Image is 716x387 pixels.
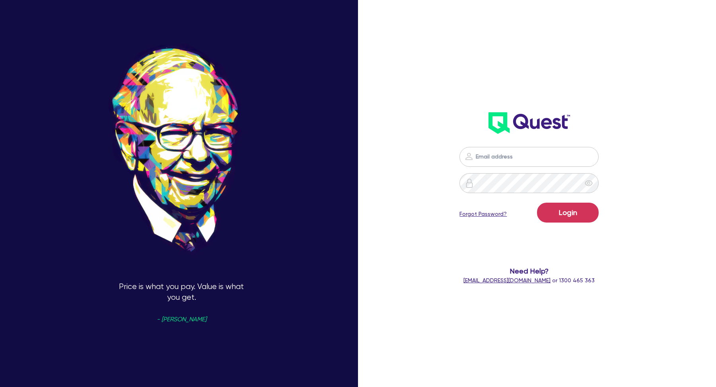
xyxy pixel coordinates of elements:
[459,147,599,167] input: Email address
[463,277,551,283] a: [EMAIL_ADDRESS][DOMAIN_NAME]
[459,210,507,218] a: Forgot Password?
[488,112,570,134] img: wH2k97JdezQIQAAAABJRU5ErkJggg==
[465,178,474,188] img: icon-password
[464,152,474,161] img: icon-password
[157,317,206,322] span: - [PERSON_NAME]
[537,203,599,223] button: Login
[463,277,595,283] span: or 1300 465 363
[434,266,625,276] span: Need Help?
[585,179,593,187] span: eye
